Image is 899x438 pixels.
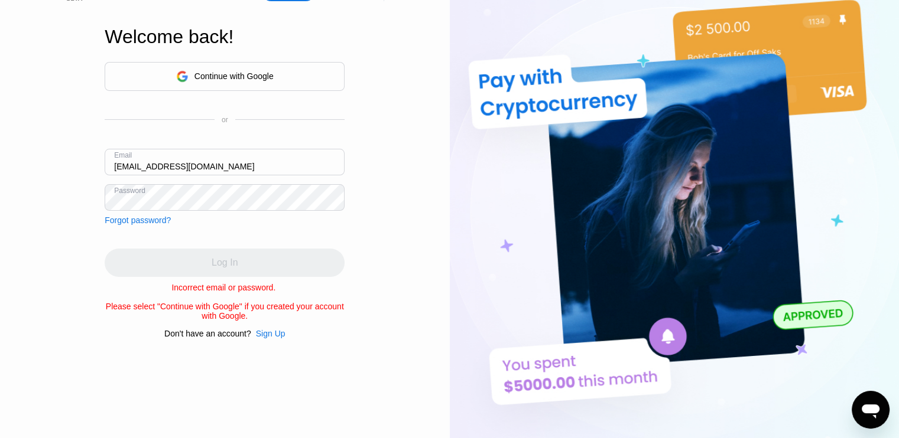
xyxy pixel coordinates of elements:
[114,187,145,195] div: Password
[105,215,171,225] div: Forgot password?
[164,329,251,338] div: Don't have an account?
[105,62,345,91] div: Continue with Google
[114,151,132,159] div: Email
[105,26,345,48] div: Welcome back!
[194,71,274,81] div: Continue with Google
[105,283,345,321] div: Incorrect email or password. Please select "Continue with Google" if you created your account wit...
[256,329,285,338] div: Sign Up
[222,116,228,124] div: or
[852,391,890,429] iframe: Button to launch messaging window
[251,329,285,338] div: Sign Up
